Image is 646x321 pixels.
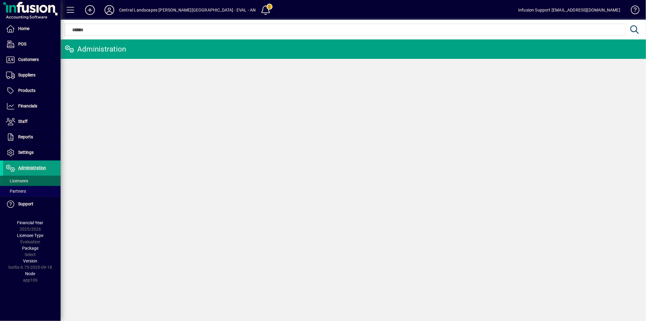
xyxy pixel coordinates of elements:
[3,21,61,36] a: Home
[3,176,61,186] a: Licensees
[18,88,35,93] span: Products
[518,5,620,15] div: Infusion Support [EMAIL_ADDRESS][DOMAIN_NAME]
[18,42,26,46] span: POS
[3,37,61,52] a: POS
[18,103,37,108] span: Financials
[3,52,61,67] a: Customers
[17,233,44,238] span: Licensee Type
[80,5,100,15] button: Add
[3,99,61,114] a: Financials
[18,119,28,124] span: Staff
[65,44,126,54] div: Administration
[18,165,46,170] span: Administration
[17,220,44,225] span: Financial Year
[6,189,26,194] span: Partners
[18,73,35,77] span: Suppliers
[23,258,38,263] span: Version
[626,1,638,21] a: Knowledge Base
[18,134,33,139] span: Reports
[3,114,61,129] a: Staff
[6,178,28,183] span: Licensees
[3,83,61,98] a: Products
[18,26,29,31] span: Home
[100,5,119,15] button: Profile
[18,57,39,62] span: Customers
[22,246,38,251] span: Package
[18,201,33,206] span: Support
[3,130,61,145] a: Reports
[3,145,61,160] a: Settings
[18,150,34,155] span: Settings
[3,68,61,83] a: Suppliers
[119,5,256,15] div: Central Landscapes [PERSON_NAME][GEOGRAPHIC_DATA] - EVAL - AN
[3,186,61,196] a: Partners
[25,271,35,276] span: Node
[3,197,61,212] a: Support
